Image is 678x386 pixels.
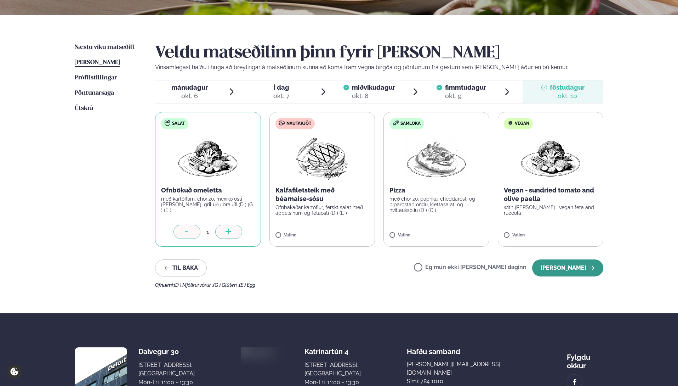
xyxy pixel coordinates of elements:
[75,58,120,67] a: [PERSON_NAME]
[393,121,399,125] img: sandwich-new-16px.svg
[174,282,213,288] span: (D ) Mjólkurvörur ,
[445,92,486,100] div: okt. 9
[171,92,208,100] div: okt. 6
[273,83,290,92] span: Í dag
[75,60,120,66] span: [PERSON_NAME]
[138,347,195,356] div: Dalvegur 30
[75,44,135,50] span: Næstu viku matseðill
[532,259,603,276] button: [PERSON_NAME]
[75,43,135,52] a: Næstu viku matseðill
[155,259,207,276] button: Til baka
[407,342,460,356] span: Hafðu samband
[405,135,467,180] img: Pizza-Bread.png
[352,84,395,91] span: miðvikudagur
[550,84,585,91] span: föstudagur
[138,361,195,378] div: [STREET_ADDRESS], [GEOGRAPHIC_DATA]
[177,135,239,180] img: Vegan.png
[155,63,603,72] p: Vinsamlegast hafðu í huga að breytingar á matseðlinum kunna að koma fram vegna birgða og pöntunum...
[75,105,93,111] span: Útskrá
[407,377,521,386] p: Sími: 784 1010
[304,347,361,356] div: Katrínartún 4
[275,205,369,216] p: Ofnbakaðar kartöflur, ferskt salat með appelsínum og fetaosti (D ) (E )
[75,74,117,82] a: Prófílstillingar
[352,92,395,100] div: okt. 8
[75,75,117,81] span: Prófílstillingar
[550,92,585,100] div: okt. 10
[515,121,529,127] span: Vegan
[172,121,185,127] span: Salat
[291,135,353,180] img: Beef-Meat.png
[200,228,215,236] div: 1
[445,84,486,91] span: fimmtudagur
[161,196,255,213] p: með kartöflum, chorizo, mexíkó osti [PERSON_NAME], grilluðu brauði (D ) (G ) (E )
[75,104,93,113] a: Útskrá
[389,196,483,213] p: með chorizo, papríku, cheddarosti og piparostablöndu, klettasalati og hvítlauksolíu (D ) (G )
[273,92,290,100] div: okt. 7
[213,282,239,288] span: (G ) Glúten ,
[161,186,255,195] p: Ofnbökuð omeletta
[567,347,603,370] div: Fylgdu okkur
[304,361,361,378] div: [STREET_ADDRESS], [GEOGRAPHIC_DATA]
[171,84,208,91] span: mánudagur
[155,43,603,63] h2: Veldu matseðilinn þinn fyrir [PERSON_NAME]
[504,186,598,203] p: Vegan - sundried tomato and olive paella
[519,135,582,180] img: Vegan.png
[400,121,421,127] span: Samloka
[165,120,170,126] img: salad.svg
[389,186,483,195] p: Pizza
[239,282,255,288] span: (E ) Egg
[279,120,285,126] img: beef.svg
[286,121,311,127] span: Nautakjöt
[155,282,603,288] div: Ofnæmi:
[504,205,598,216] p: with [PERSON_NAME] , vegan feta and ruccola
[507,120,513,126] img: Vegan.svg
[407,360,521,377] a: [PERSON_NAME][EMAIL_ADDRESS][DOMAIN_NAME]
[275,186,369,203] p: Kalfafiletsteik með béarnaise-sósu
[75,89,114,97] a: Pöntunarsaga
[238,347,273,357] img: image alt
[7,364,22,379] a: Cookie settings
[75,90,114,96] span: Pöntunarsaga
